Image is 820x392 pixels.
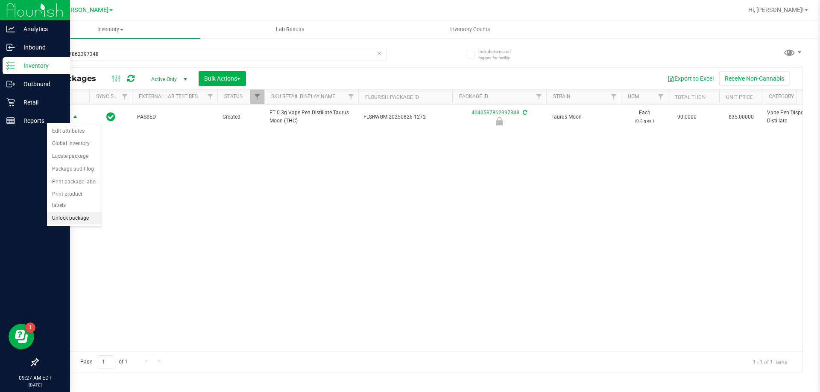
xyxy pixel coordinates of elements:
[451,117,548,125] div: Newly Received
[250,90,264,104] a: Filter
[139,93,206,99] a: External Lab Test Result
[6,80,15,88] inline-svg: Outbound
[199,71,246,86] button: Bulk Actions
[748,6,804,13] span: Hi, [PERSON_NAME]!
[607,90,621,104] a: Filter
[224,93,243,99] a: Status
[769,93,794,99] a: Category
[47,137,102,150] li: Global inventory
[200,20,380,38] a: Lab Results
[15,42,66,52] p: Inbound
[70,111,81,123] span: select
[471,110,519,116] a: 4040537862397348
[271,93,335,99] a: SKU Retail Display Name
[73,355,135,369] span: Page of 1
[626,117,663,125] p: (0.3 g ea.)
[25,322,35,333] iframe: Resource center unread badge
[15,79,66,89] p: Outbound
[47,188,102,212] li: Print product labels
[521,110,527,116] span: Sync from Compliance System
[47,163,102,176] li: Package audit log
[106,111,115,123] span: In Sync
[15,61,66,71] p: Inventory
[44,74,105,83] span: All Packages
[459,93,488,99] a: Package ID
[532,90,546,104] a: Filter
[724,111,758,123] span: $35.00000
[6,43,15,52] inline-svg: Inbound
[47,125,102,138] li: Edit attributes
[6,61,15,70] inline-svg: Inventory
[15,24,66,34] p: Analytics
[553,93,571,99] a: Strain
[15,116,66,126] p: Reports
[376,48,382,59] span: Clear
[628,93,639,99] a: UOM
[719,71,790,86] button: Receive Non-Cannabis
[439,26,502,33] span: Inventory Counts
[203,90,217,104] a: Filter
[365,94,419,100] a: Flourish Package ID
[15,97,66,107] p: Retail
[675,94,706,100] a: Total THC%
[626,109,663,125] span: Each
[6,116,15,125] inline-svg: Reports
[20,20,200,38] a: Inventory
[269,109,353,125] span: FT 0.3g Vape Pen Distillate Taurus Moon (THC)
[47,212,102,225] li: Unlock package
[673,111,701,123] span: 90.0000
[9,324,34,349] iframe: Resource center
[6,98,15,107] inline-svg: Retail
[223,113,259,121] span: Created
[38,48,387,61] input: Search Package ID, Item Name, SKU, Lot or Part Number...
[363,113,447,121] span: FLSRWGM-20250826-1272
[344,90,358,104] a: Filter
[204,75,240,82] span: Bulk Actions
[654,90,668,104] a: Filter
[380,20,560,38] a: Inventory Counts
[98,355,113,369] input: 1
[726,94,753,100] a: Unit Price
[47,176,102,189] li: Print package label
[746,355,794,368] span: 1 - 1 of 1 items
[4,374,66,382] p: 09:27 AM EDT
[47,150,102,163] li: Locate package
[96,93,129,99] a: Sync Status
[478,48,521,61] span: Include items not tagged for facility
[4,382,66,388] p: [DATE]
[6,25,15,33] inline-svg: Analytics
[61,6,108,14] span: [PERSON_NAME]
[551,113,616,121] span: Taurus Moon
[137,113,212,121] span: PASSED
[264,26,316,33] span: Lab Results
[118,90,132,104] a: Filter
[662,71,719,86] button: Export to Excel
[20,26,200,33] span: Inventory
